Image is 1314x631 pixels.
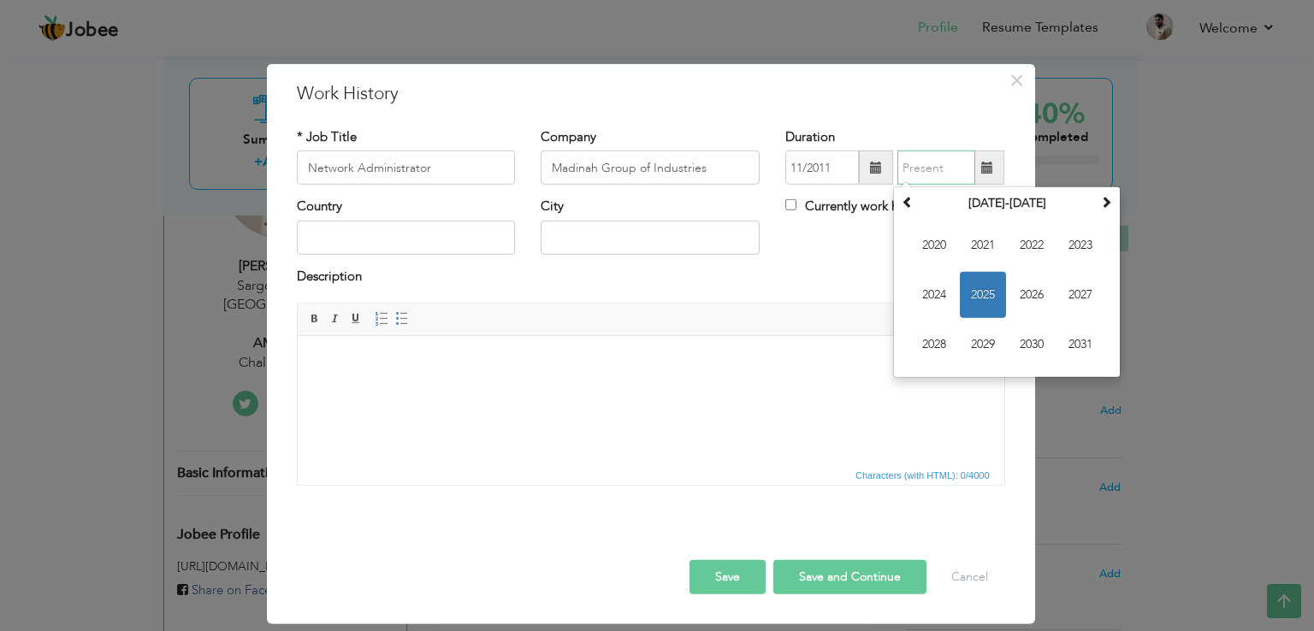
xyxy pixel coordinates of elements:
button: Cancel [934,560,1005,594]
h3: Work History [297,81,1005,107]
button: Close [1003,67,1031,94]
label: City [541,198,564,215]
th: Select Decade [918,191,1096,216]
span: Next Decade [1100,196,1112,208]
label: Description [297,268,362,286]
span: 2028 [911,321,957,368]
span: 2026 [1009,272,1055,318]
a: Bold [305,310,324,328]
input: Currently work here [785,199,796,210]
span: 2024 [911,272,957,318]
label: * Job Title [297,128,357,146]
label: Currently work here [785,198,916,215]
span: 2021 [960,222,1006,268]
button: Save and Continue [773,560,926,594]
div: Statistics [852,468,995,483]
label: Company [541,128,596,146]
iframe: Rich Text Editor, workEditor [298,336,1004,464]
span: 2029 [960,321,1006,368]
span: 2031 [1057,321,1104,368]
label: Duration [785,128,835,146]
span: 2023 [1057,222,1104,268]
span: Characters (with HTML): 0/4000 [852,468,993,483]
a: Insert/Remove Numbered List [372,310,391,328]
span: 2022 [1009,222,1055,268]
input: Present [897,150,975,185]
span: 2027 [1057,272,1104,318]
button: Save [690,560,766,594]
span: × [1009,65,1024,96]
input: From [785,150,859,185]
a: Underline [346,310,365,328]
span: 2020 [911,222,957,268]
a: Italic [326,310,345,328]
a: Insert/Remove Bulleted List [393,310,411,328]
span: Previous Decade [902,196,914,208]
label: Country [297,198,342,215]
span: 2030 [1009,321,1055,368]
span: 2025 [960,272,1006,318]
